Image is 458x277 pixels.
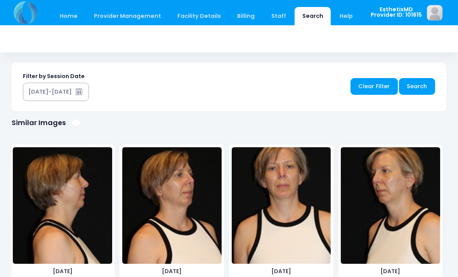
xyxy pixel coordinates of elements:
a: Home [52,7,85,25]
a: Search [399,78,435,95]
img: image [427,5,442,21]
span: EsthetixMD Provider ID: 101615 [371,7,422,18]
img: image [232,147,331,264]
div: [DATE]-[DATE] [28,88,72,96]
label: Filter by Session Date [23,72,85,80]
a: Billing [230,7,262,25]
a: Help [332,7,361,25]
img: image [122,147,222,264]
a: Clear Filter [350,78,398,95]
img: image [13,147,112,264]
span: [DATE] [13,267,112,275]
a: Search [295,7,331,25]
a: Staff [264,7,293,25]
a: Facility Details [170,7,229,25]
span: [DATE] [232,267,331,275]
a: Provider Management [86,7,168,25]
span: [DATE] [341,267,440,275]
span: [DATE] [122,267,222,275]
h1: Similar Images [12,118,66,127]
img: image [341,147,440,264]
